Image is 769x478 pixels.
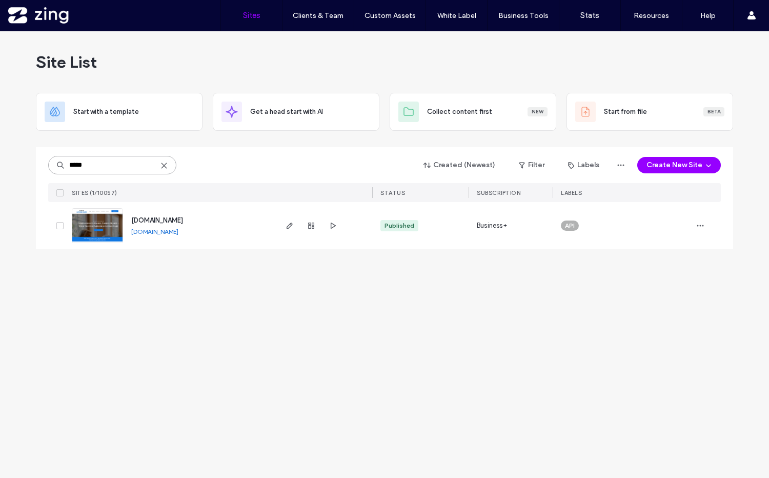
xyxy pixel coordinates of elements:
[36,93,203,131] div: Start with a template
[634,11,669,20] label: Resources
[437,11,476,20] label: White Label
[131,216,183,224] a: [DOMAIN_NAME]
[243,11,260,20] label: Sites
[365,11,416,20] label: Custom Assets
[565,221,575,230] span: API
[213,93,379,131] div: Get a head start with AI
[498,11,549,20] label: Business Tools
[477,189,520,196] span: SUBSCRIPTION
[637,157,721,173] button: Create New Site
[559,157,609,173] button: Labels
[250,107,323,117] span: Get a head start with AI
[566,93,733,131] div: Start from fileBeta
[385,221,414,230] div: Published
[700,11,716,20] label: Help
[72,189,117,196] span: SITES (1/10057)
[604,107,647,117] span: Start from file
[580,11,599,20] label: Stats
[509,157,555,173] button: Filter
[380,189,405,196] span: STATUS
[703,107,724,116] div: Beta
[73,107,139,117] span: Start with a template
[36,52,97,72] span: Site List
[415,157,504,173] button: Created (Newest)
[293,11,343,20] label: Clients & Team
[561,189,582,196] span: LABELS
[131,228,178,235] a: [DOMAIN_NAME]
[390,93,556,131] div: Collect content firstNew
[528,107,548,116] div: New
[427,107,492,117] span: Collect content first
[477,221,507,231] span: Business+
[24,7,45,16] span: Help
